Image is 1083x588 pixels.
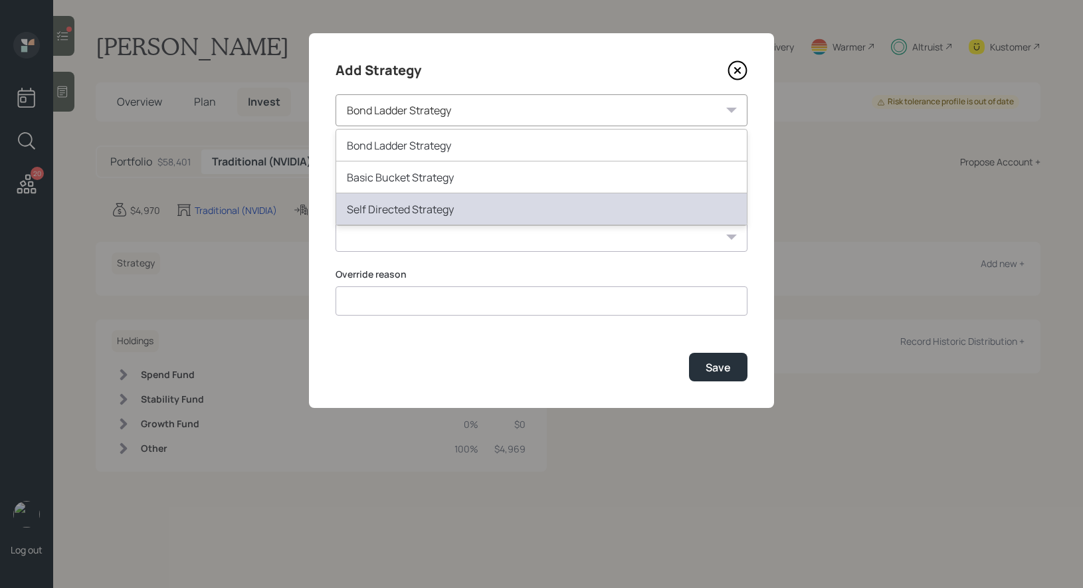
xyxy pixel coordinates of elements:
div: Basic Bucket Strategy [336,161,747,193]
h4: Add Strategy [336,60,421,81]
button: Save [689,353,747,381]
div: Save [706,360,731,375]
div: Self Directed Strategy [336,193,747,225]
div: Bond Ladder Strategy [336,94,747,126]
div: Bond Ladder Strategy [336,130,747,161]
label: Override reason [336,268,747,281]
